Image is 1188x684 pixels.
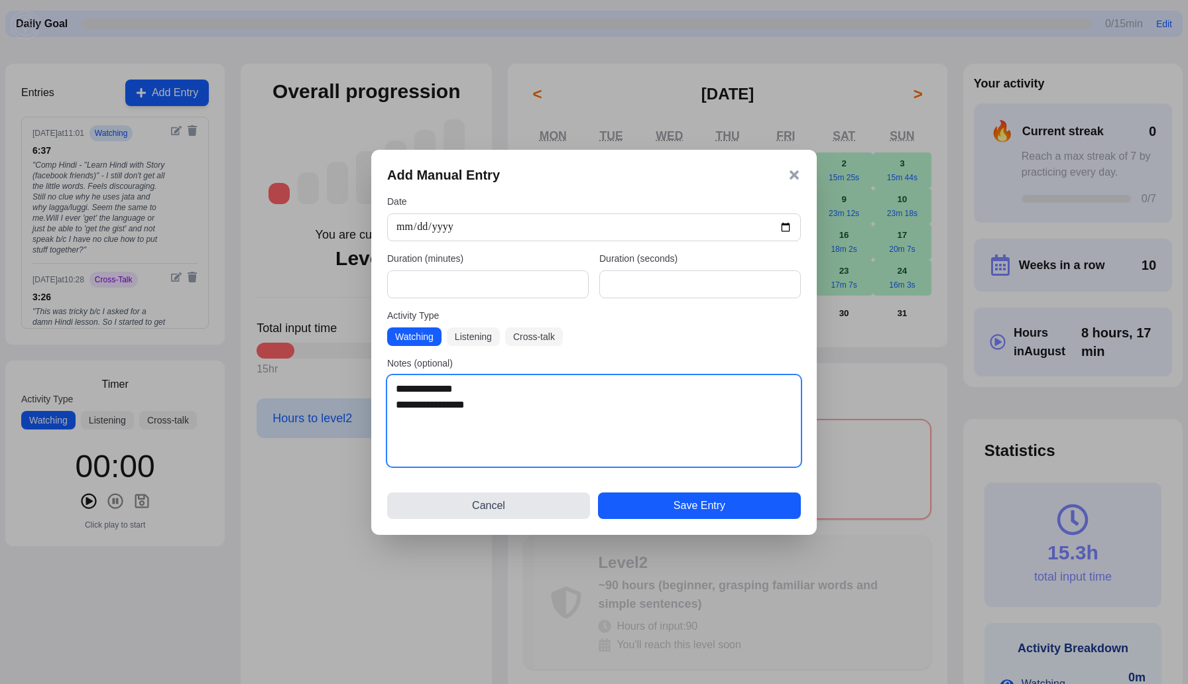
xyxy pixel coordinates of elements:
label: Duration (seconds) [599,252,801,265]
h3: Add Manual Entry [387,166,500,184]
label: Duration (minutes) [387,252,589,265]
label: Activity Type [387,309,801,322]
label: Date [387,195,801,208]
button: Watching [387,327,442,346]
button: Listening [447,327,500,346]
button: Cancel [387,492,590,519]
button: Cross-talk [505,327,563,346]
button: Save Entry [598,492,801,519]
label: Notes (optional) [387,357,801,370]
